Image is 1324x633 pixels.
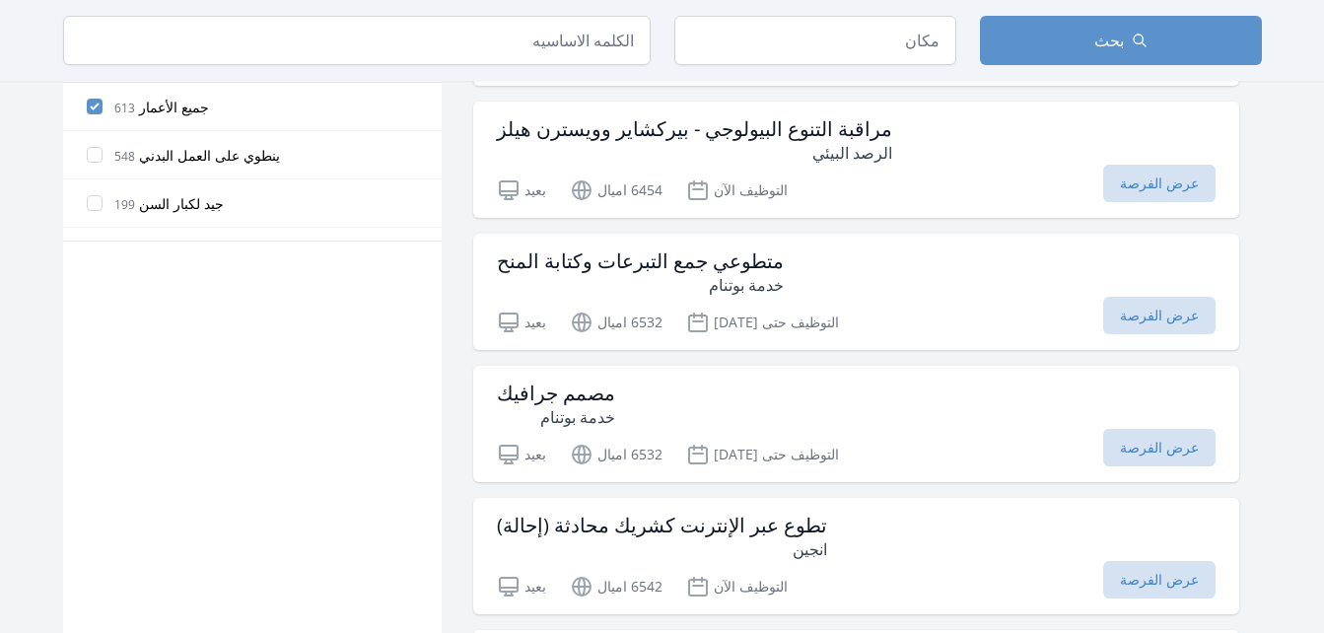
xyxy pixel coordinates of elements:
[714,577,788,597] font: التوظيف الآن
[524,577,546,597] font: بعيد
[497,514,827,537] h3: تطوع عبر الإنترنت كشريك محادثة (إحالة)
[87,195,103,211] input: جيد لكبار السن 199
[524,445,546,464] font: بعيد
[139,146,280,166] span: ينطوي على العمل البدني
[1103,429,1216,466] span: عرض الفرصة
[524,313,546,332] font: بعيد
[473,366,1239,482] a: مصمم جرافيك خدمة بوتنام بعيد 6532 اميال التوظيف حتى [DATE] عرض الفرصة
[674,16,956,65] input: مكان
[597,445,662,464] font: 6532 اميال
[497,405,615,429] p: خدمة بوتنام
[473,102,1239,218] a: مراقبة التنوع البيولوجي - بيركشاير وويسترن هيلز الرصد البيئي بعيد 6454 اميال التوظيف الآن عرض الفرصة
[87,147,103,163] input: ينطوي على العمل البدني 548
[497,382,615,405] h3: مصمم جرافيك
[63,16,651,65] input: الكلمه الاساسيه
[597,313,662,332] font: 6532 اميال
[714,445,839,464] font: التوظيف حتى [DATE]
[139,194,224,214] span: جيد لكبار السن
[1103,297,1216,334] span: عرض الفرصة
[497,141,892,165] p: الرصد البيئي
[714,313,839,332] font: التوظيف حتى [DATE]
[114,196,135,213] span: 199
[139,98,209,117] span: جميع الأعمار
[597,577,662,597] font: 6542 اميال
[1103,165,1216,202] span: عرض الفرصة
[714,180,788,200] font: التوظيف الآن
[524,180,546,200] font: بعيد
[473,498,1239,614] a: تطوع عبر الإنترنت كشريك محادثة (إحالة) انجين بعيد 6542 اميال التوظيف الآن عرض الفرصة
[114,148,135,165] span: 548
[1094,29,1124,52] span: بحث
[1103,561,1216,598] span: عرض الفرصة
[497,273,784,297] p: خدمة بوتنام
[980,16,1262,65] button: بحث
[497,117,892,141] h3: مراقبة التنوع البيولوجي - بيركشاير وويسترن هيلز
[473,234,1239,350] a: متطوعي جمع التبرعات وكتابة المنح خدمة بوتنام بعيد 6532 اميال التوظيف حتى [DATE] عرض الفرصة
[497,249,784,273] h3: متطوعي جمع التبرعات وكتابة المنح
[497,537,827,561] p: انجين
[597,180,662,200] font: 6454 اميال
[87,99,103,114] input: جميع الأعمار 613
[114,100,135,116] span: 613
